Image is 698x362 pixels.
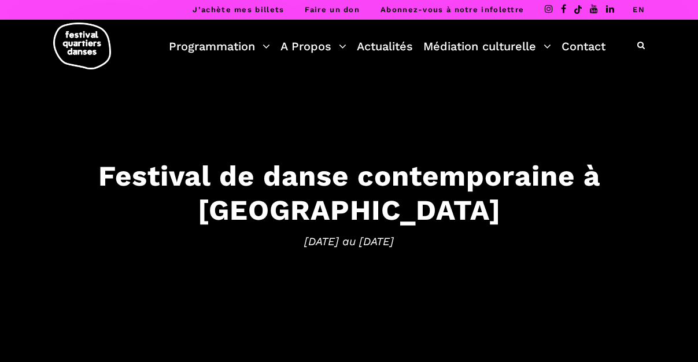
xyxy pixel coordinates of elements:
[357,36,413,56] a: Actualités
[53,23,111,69] img: logo-fqd-med
[381,5,524,14] a: Abonnez-vous à notre infolettre
[633,5,645,14] a: EN
[12,159,686,227] h3: Festival de danse contemporaine à [GEOGRAPHIC_DATA]
[169,36,270,56] a: Programmation
[12,232,686,250] span: [DATE] au [DATE]
[423,36,551,56] a: Médiation culturelle
[193,5,284,14] a: J’achète mes billets
[305,5,360,14] a: Faire un don
[280,36,346,56] a: A Propos
[562,36,605,56] a: Contact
